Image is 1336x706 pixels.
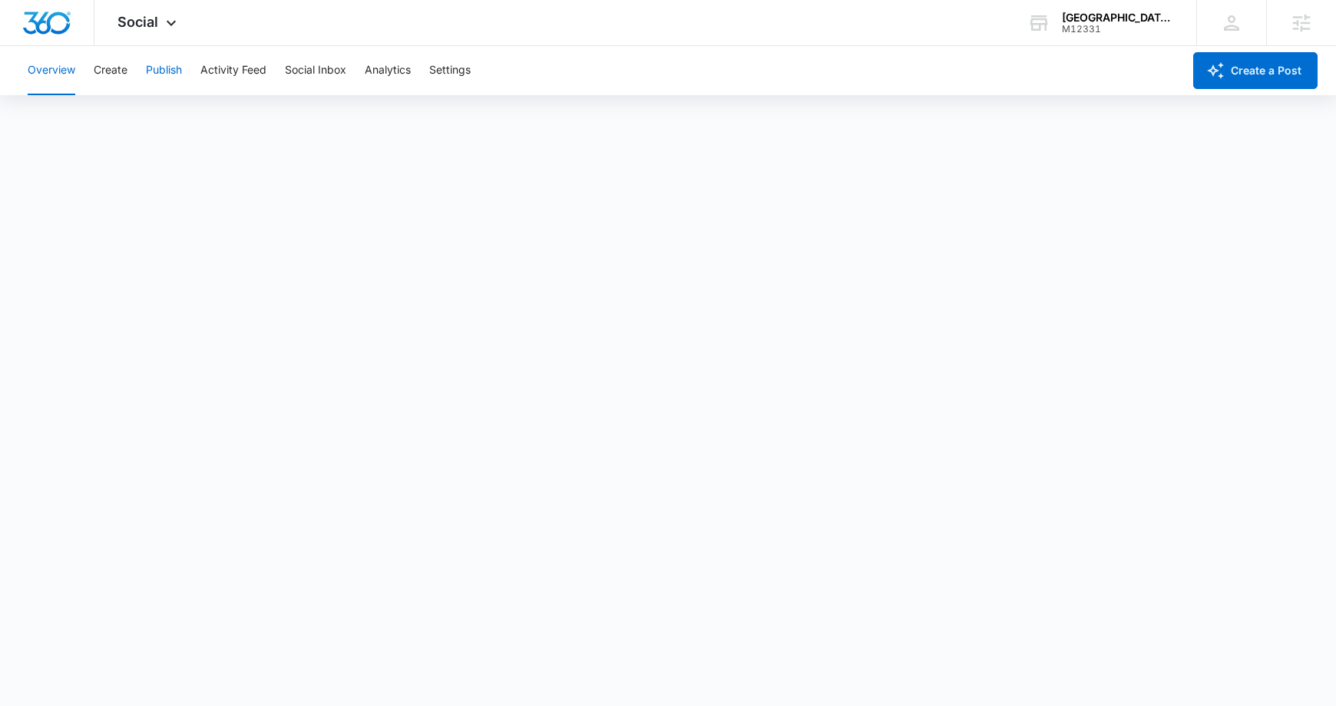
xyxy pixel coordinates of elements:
[285,46,346,95] button: Social Inbox
[28,46,75,95] button: Overview
[429,46,471,95] button: Settings
[117,14,158,30] span: Social
[1062,12,1174,24] div: account name
[1193,52,1318,89] button: Create a Post
[94,46,127,95] button: Create
[1062,24,1174,35] div: account id
[146,46,182,95] button: Publish
[365,46,411,95] button: Analytics
[200,46,266,95] button: Activity Feed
